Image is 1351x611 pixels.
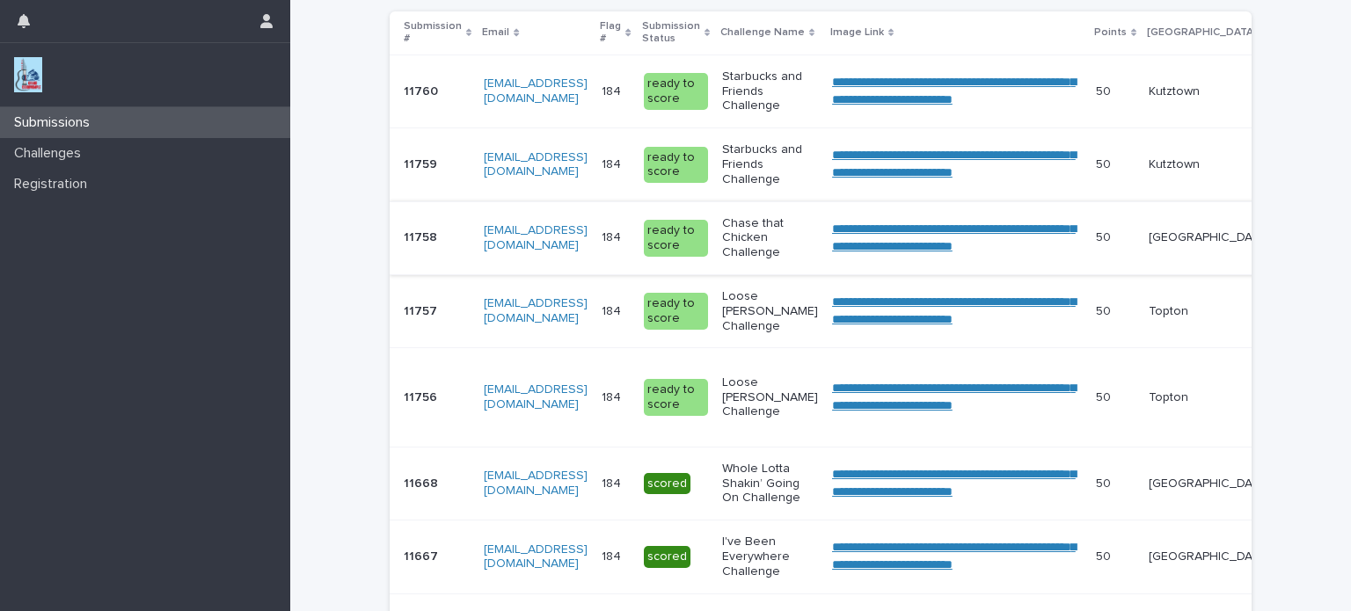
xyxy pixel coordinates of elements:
p: 184 [602,546,624,564]
p: 50 [1096,154,1114,172]
img: jxsLJbdS1eYBI7rVAS4p [14,57,42,92]
p: Submission Status [642,17,700,49]
a: [EMAIL_ADDRESS][DOMAIN_NAME] [484,224,588,251]
p: [GEOGRAPHIC_DATA] [1149,476,1270,491]
a: [EMAIL_ADDRESS][DOMAIN_NAME] [484,297,588,324]
p: 184 [602,227,624,245]
p: 11667 [404,546,442,564]
p: Loose [PERSON_NAME] Challenge [722,289,818,333]
div: scored [644,473,690,495]
p: Starbucks and Friends Challenge [722,69,818,113]
p: I've Been Everywhere Challenge [722,535,818,578]
div: scored [644,546,690,568]
p: Points [1094,23,1127,42]
p: 50 [1096,81,1114,99]
p: Whole Lotta Shakin’ Going On Challenge [722,462,818,506]
p: Submission # [404,17,462,49]
a: [EMAIL_ADDRESS][DOMAIN_NAME] [484,383,588,411]
p: 184 [602,473,624,491]
p: Starbucks and Friends Challenge [722,142,818,186]
p: 50 [1096,227,1114,245]
p: Kutztown [1149,157,1270,172]
p: Chase that Chicken Challenge [722,216,818,260]
p: 11757 [404,301,441,319]
p: Loose [PERSON_NAME] Challenge [722,375,818,419]
p: 11760 [404,81,442,99]
p: Topton [1149,304,1270,319]
p: Challenges [7,145,95,162]
div: ready to score [644,220,708,257]
div: ready to score [644,293,708,330]
p: Topton [1149,390,1270,405]
div: ready to score [644,73,708,110]
div: ready to score [644,147,708,184]
p: 50 [1096,546,1114,564]
p: 50 [1096,473,1114,491]
p: 11758 [404,227,441,245]
p: Submissions [7,114,104,131]
a: [EMAIL_ADDRESS][DOMAIN_NAME] [484,151,588,178]
p: 50 [1096,387,1114,405]
p: 184 [602,301,624,319]
p: [GEOGRAPHIC_DATA] [1147,23,1257,42]
p: 184 [602,154,624,172]
p: 184 [602,81,624,99]
div: ready to score [644,379,708,416]
a: [EMAIL_ADDRESS][DOMAIN_NAME] [484,77,588,105]
p: [GEOGRAPHIC_DATA] [1149,230,1270,245]
p: Flag # [600,17,621,49]
p: Challenge Name [720,23,805,42]
a: [EMAIL_ADDRESS][DOMAIN_NAME] [484,543,588,571]
a: [EMAIL_ADDRESS][DOMAIN_NAME] [484,469,588,497]
p: Image Link [830,23,884,42]
p: 11759 [404,154,441,172]
p: [GEOGRAPHIC_DATA] [1149,549,1270,564]
p: 11756 [404,387,441,405]
p: Email [482,23,509,42]
p: 11668 [404,473,442,491]
p: Kutztown [1149,84,1270,99]
p: Registration [7,176,101,193]
p: 50 [1096,301,1114,319]
p: 184 [602,387,624,405]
